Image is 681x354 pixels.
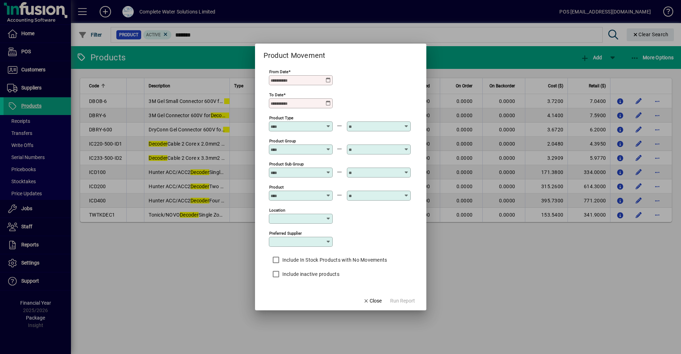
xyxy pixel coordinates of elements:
[269,115,293,120] mat-label: Product Type
[269,162,304,167] mat-label: Product Sub Group
[269,208,285,213] mat-label: Location
[281,256,387,263] label: Include In Stock Products with No Movements
[360,295,384,307] button: Close
[269,185,284,190] mat-label: Product
[281,271,339,278] label: Include inactive products
[269,231,302,236] mat-label: Preferred supplier
[269,138,296,143] mat-label: Product Group
[255,44,334,61] h2: Product Movement
[269,69,288,74] mat-label: From Date
[269,92,283,97] mat-label: To Date
[363,297,382,305] span: Close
